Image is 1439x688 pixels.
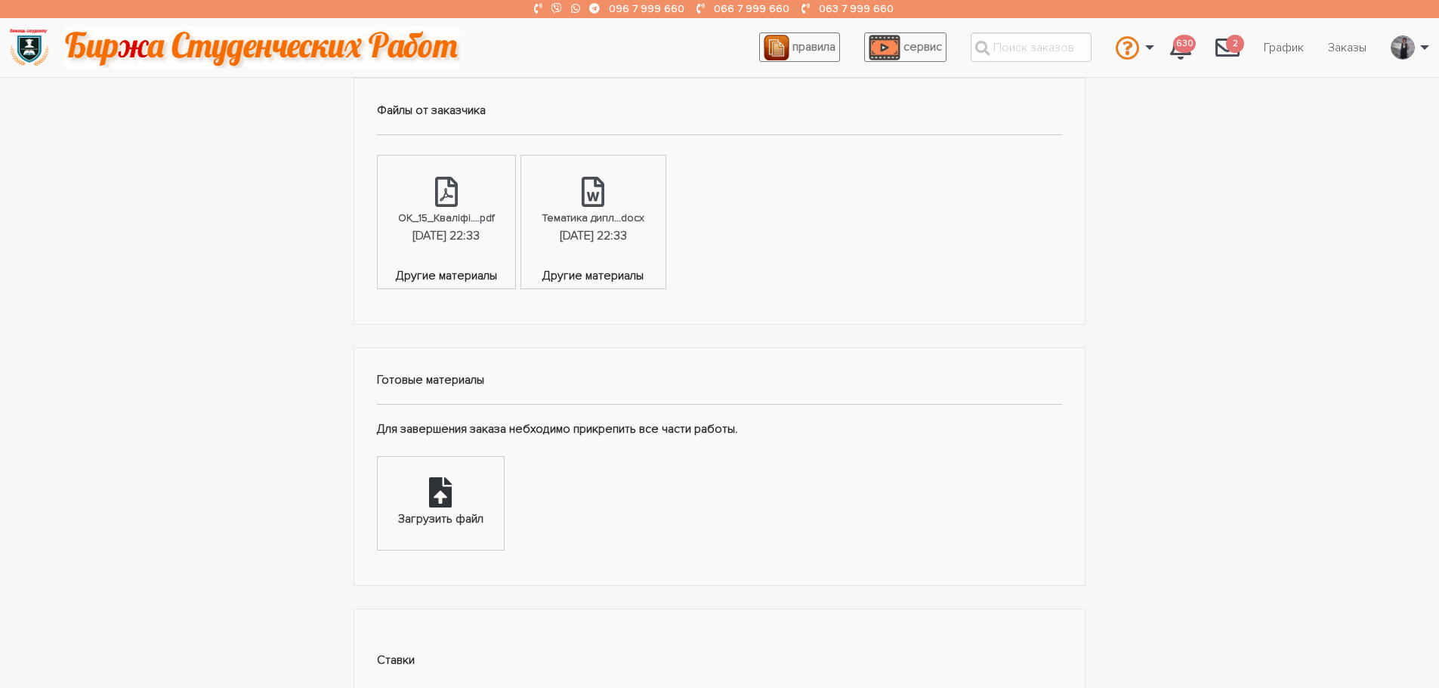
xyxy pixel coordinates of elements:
a: ОК_15_Кваліфі....pdf[DATE] 22:33 [378,156,515,267]
input: Поиск заказов [971,32,1092,62]
a: 096 7 999 660 [609,2,684,15]
img: 20171208_160937.jpg [1391,35,1414,60]
a: 2 [1203,27,1252,68]
div: ОК_15_Кваліфі....pdf [398,209,495,227]
img: motto-2ce64da2796df845c65ce8f9480b9c9d679903764b3ca6da4b6de107518df0fe.gif [63,26,460,68]
a: График [1252,33,1316,62]
img: agreement_icon-feca34a61ba7f3d1581b08bc946b2ec1ccb426f67415f344566775c155b7f62c.png [764,35,789,60]
span: правила [792,39,835,54]
span: 630 [1173,35,1196,54]
p: Для завершения заказа небходимо прикрепить все части работы. [377,420,1063,440]
a: Заказы [1316,33,1379,62]
div: Тематика дипл...docx [542,209,644,227]
a: 066 7 999 660 [714,2,789,15]
strong: Файлы от заказчика [377,103,486,118]
a: 063 7 999 660 [819,2,894,15]
a: Тематика дипл...docx[DATE] 22:33 [521,156,665,267]
span: сервис [903,39,942,54]
span: 2 [1226,35,1244,54]
div: [DATE] 22:33 [560,227,627,246]
a: сервис [864,32,946,62]
a: 630 [1158,27,1203,68]
a: правила [759,32,840,62]
span: Другие материалы [521,267,665,288]
img: logo-135dea9cf721667cc4ddb0c1795e3ba8b7f362e3d0c04e2cc90b931989920324.png [8,26,50,68]
div: [DATE] 22:33 [412,227,480,246]
span: Другие материалы [378,267,515,288]
div: Загрузить файл [398,510,483,529]
strong: Готовые материалы [377,372,484,387]
img: play_icon-49f7f135c9dc9a03216cfdbccbe1e3994649169d890fb554cedf0eac35a01ba8.png [869,35,900,60]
